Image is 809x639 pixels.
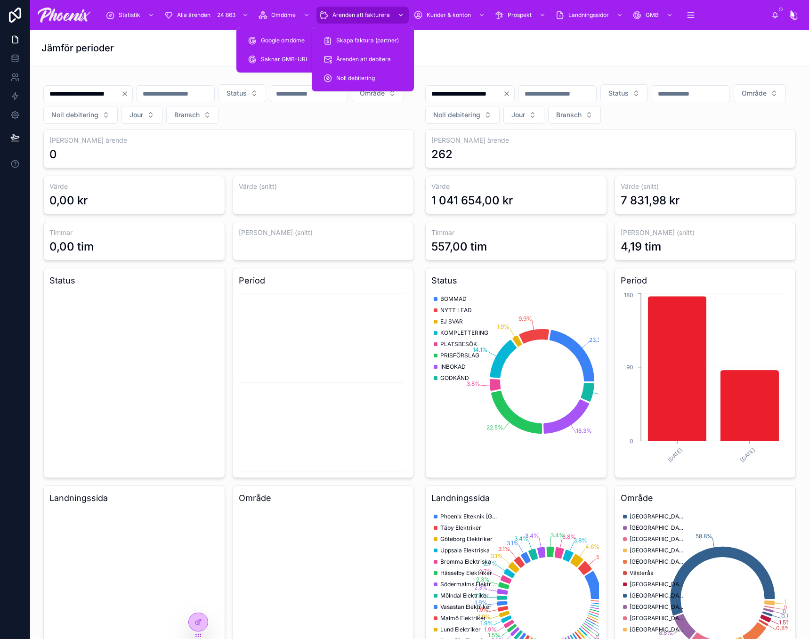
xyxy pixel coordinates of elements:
div: chart [621,291,790,472]
span: Täby Elektriker [440,524,481,532]
tspan: 3.8% [574,537,587,544]
h3: Område [239,492,408,505]
button: Select Button [503,106,544,124]
span: Bransch [174,110,200,120]
span: Alla ärenden [177,11,210,19]
a: Statistik [103,7,159,24]
tspan: 0 [630,437,633,445]
span: [GEOGRAPHIC_DATA] [630,547,686,554]
tspan: 18.3% [576,427,592,434]
span: Omdöme [271,11,296,19]
h3: Period [621,274,790,287]
button: Select Button [548,106,601,124]
span: Saknar GMB-URL [261,56,309,63]
tspan: 9.9% [518,315,532,322]
span: Status [227,89,247,98]
span: Jour [129,110,143,120]
tspan: 2.7% [484,560,497,567]
button: Select Button [734,84,786,102]
tspan: 3.1% [491,552,503,559]
button: Select Button [43,106,118,124]
span: Uppsala Elektriska [440,547,490,554]
div: chart [49,291,219,472]
button: Select Button [352,84,404,102]
span: Landningssidor [568,11,609,19]
h3: [PERSON_NAME] ärende [431,136,790,145]
tspan: 0.8% [782,608,796,615]
div: 0 [49,147,57,162]
span: Bransch [556,110,582,120]
span: Noll debitering [433,110,480,120]
span: Skapa faktura (partner) [336,37,399,44]
h3: Värde [431,182,601,191]
a: Ärenden att debitera [317,51,408,68]
a: Prospekt [492,7,550,24]
span: [GEOGRAPHIC_DATA] [630,558,686,566]
span: KOMPLETTERING [440,329,488,337]
h3: Landningssida [431,492,601,505]
h3: [PERSON_NAME] (snitt) [239,228,408,237]
tspan: 0.4% [783,604,798,611]
tspan: 1.5% [779,619,792,626]
tspan: 1.5% [784,598,797,605]
span: Södermalms Elektriker [440,581,497,588]
span: Hässelby Elektriker [440,569,492,577]
span: Prospekt [508,11,532,19]
tspan: 1.5% [488,631,501,639]
h3: Värde (snitt) [239,182,408,191]
tspan: 0.8% [776,624,790,631]
tspan: 1.9% [497,323,510,330]
a: Google omdöme13 [242,32,330,49]
div: 24 863 [214,9,238,21]
span: Kunder & konton [427,11,471,19]
tspan: 3.4% [550,532,565,539]
div: 7 831,98 kr [621,193,680,208]
tspan: 0.8% [781,613,795,620]
a: Omdöme [255,7,315,24]
span: Malmö Elektriker [440,615,486,622]
tspan: 90 [626,364,633,371]
span: [GEOGRAPHIC_DATA] [630,592,686,599]
span: [GEOGRAPHIC_DATA] [630,535,686,543]
div: 1 041 654,00 kr [431,193,513,208]
span: INBOKAD [440,363,466,371]
span: Område [360,89,385,98]
span: Phoenix Elteknik [GEOGRAPHIC_DATA] [440,513,497,520]
span: Mölndal Elektriker [440,592,489,599]
div: 262 [431,147,453,162]
tspan: 3.8% [562,533,576,540]
button: Clear [121,90,132,97]
span: [GEOGRAPHIC_DATA] [630,581,686,588]
h3: Landningssida [49,492,219,505]
div: 0,00 kr [49,193,88,208]
span: Område [742,89,767,98]
span: Noll debitering [51,110,98,120]
div: chart [431,291,601,472]
h3: Värde (snitt) [621,182,790,191]
tspan: 3.1% [498,545,510,552]
a: Kunder & konton [411,7,490,24]
span: Google omdöme [261,37,305,44]
text: [DATE] [666,446,683,463]
span: BOMMAD [440,295,467,303]
span: Västerås [630,569,653,577]
button: Select Button [166,106,219,124]
span: Status [608,89,629,98]
span: [GEOGRAPHIC_DATA] [630,626,686,633]
span: Ärenden att fakturera [332,11,390,19]
span: Lund Elektriker [440,626,481,633]
h1: Jämför perioder [41,41,114,55]
a: Skapa faktura (partner) [317,32,408,49]
a: Alla ärenden24 863 [161,7,253,24]
h3: Område [621,492,790,505]
h3: Timmar [49,228,219,237]
span: NYTT LEAD [440,307,472,314]
tspan: 58.8% [696,533,712,540]
span: GODKÄND [440,374,469,382]
span: PRISFÖRSLAG [440,352,479,359]
span: Bromma Elektriska [440,558,491,566]
span: GMB [646,11,659,19]
button: Clear [503,90,514,97]
h3: [PERSON_NAME] ärende [49,136,408,145]
a: GMB [630,7,678,24]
